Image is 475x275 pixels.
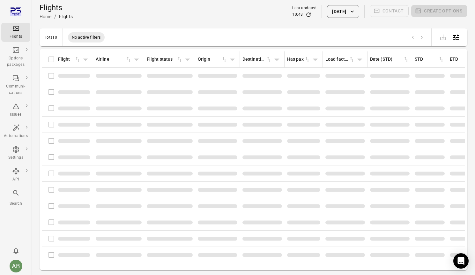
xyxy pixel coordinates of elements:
[7,257,25,275] button: Aslaug Bjarnadottir
[355,55,365,64] span: Filter by load factor
[45,35,57,40] div: Total 0
[292,11,303,18] div: 10:48
[96,56,132,63] div: Sort by airline in ascending order
[10,244,22,257] button: Notifications
[147,56,183,63] div: Sort by flight status in ascending order
[68,34,105,41] span: No active filters
[40,14,52,19] a: Home
[327,5,359,18] button: [DATE]
[198,56,227,63] div: Sort by origin in ascending order
[1,122,30,141] a: Automations
[40,3,73,13] h1: Flights
[411,5,467,18] span: Please make a selection to create an option package
[370,5,409,18] span: Please make a selection to create communications
[325,56,355,63] div: Sort by load factor in ascending order
[453,253,469,269] div: Open Intercom Messenger
[415,56,444,63] div: Sort by STD in ascending order
[1,23,30,42] a: Flights
[4,55,28,68] div: Options packages
[1,73,30,98] a: Communi-cations
[1,165,30,185] a: API
[408,33,426,42] nav: pagination navigation
[183,55,192,64] span: Filter by flight status
[292,5,316,11] div: Last updated
[4,83,28,96] div: Communi-cations
[4,201,28,207] div: Search
[81,55,90,64] span: Filter by flight
[242,56,272,63] div: Sort by destination in ascending order
[59,13,73,20] div: Flights
[4,111,28,118] div: Issues
[40,13,73,20] nav: Breadcrumbs
[54,13,56,20] li: /
[310,55,320,64] span: Filter by has pax
[370,56,409,63] div: Sort by date (STD) in ascending order
[4,133,28,139] div: Automations
[437,34,449,40] span: Please make a selection to export
[449,31,462,44] button: Open table configuration
[1,101,30,120] a: Issues
[272,55,282,64] span: Filter by destination
[58,56,81,63] div: Sort by flight in ascending order
[1,187,30,209] button: Search
[10,260,22,272] div: AB
[305,11,312,18] button: Refresh data
[4,176,28,183] div: API
[227,55,237,64] span: Filter by origin
[4,155,28,161] div: Settings
[1,44,30,70] a: Options packages
[1,144,30,163] a: Settings
[287,56,310,63] div: Sort by has pax in ascending order
[132,55,141,64] span: Filter by airline
[4,34,28,40] div: Flights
